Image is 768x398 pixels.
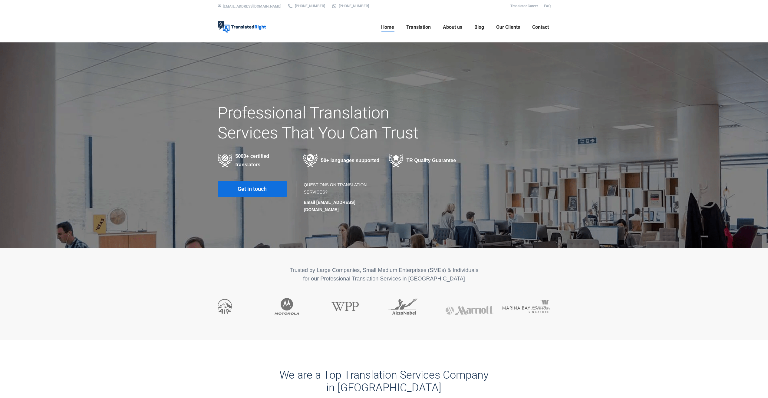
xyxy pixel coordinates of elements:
[275,298,299,315] img: Motorola using Translated Right translation services for their technology and software industry
[381,24,394,30] span: Home
[331,3,369,9] a: [PHONE_NUMBER]
[218,21,266,33] img: Translated Right
[218,152,294,169] div: 5000+ certified translators
[532,24,549,30] span: Contact
[496,24,520,30] span: Our Clients
[238,186,267,192] span: Get in touch
[441,18,464,37] a: About us
[379,18,396,37] a: Home
[331,302,359,311] img: WPP communication company
[404,18,433,37] a: Translation
[218,103,437,143] h1: Professional Translation Services That You Can Trust
[473,18,486,37] a: Blog
[275,369,493,394] h3: We are a Top Translation Services Company in [GEOGRAPHIC_DATA]
[443,24,462,30] span: About us
[544,4,551,8] a: FAQ
[474,24,484,30] span: Blog
[510,4,538,8] a: Translator Career
[406,24,431,30] span: Translation
[287,3,325,9] a: [PHONE_NUMBER]
[304,181,378,213] div: QUESTIONS ON TRANSLATION SERVICES?
[389,154,465,167] div: TR Quality Guarantee
[218,266,551,283] p: Trusted by Large Companies, Small Medium Enterprises (SMEs) & Individuals for our Professional Tr...
[388,298,417,315] img: AkzoNobel international paint company
[218,299,232,314] img: AIA insurance company using Translated Right services
[218,154,232,167] img: Professional Certified Translators providing translation services in various industries in 50+ la...
[530,18,551,37] a: Contact
[303,154,380,167] div: 50+ languages supported
[494,18,522,37] a: Our Clients
[304,200,355,212] strong: Email [EMAIL_ADDRESS][DOMAIN_NAME]
[218,181,287,197] a: Get in touch
[223,4,281,8] a: [EMAIL_ADDRESS][DOMAIN_NAME]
